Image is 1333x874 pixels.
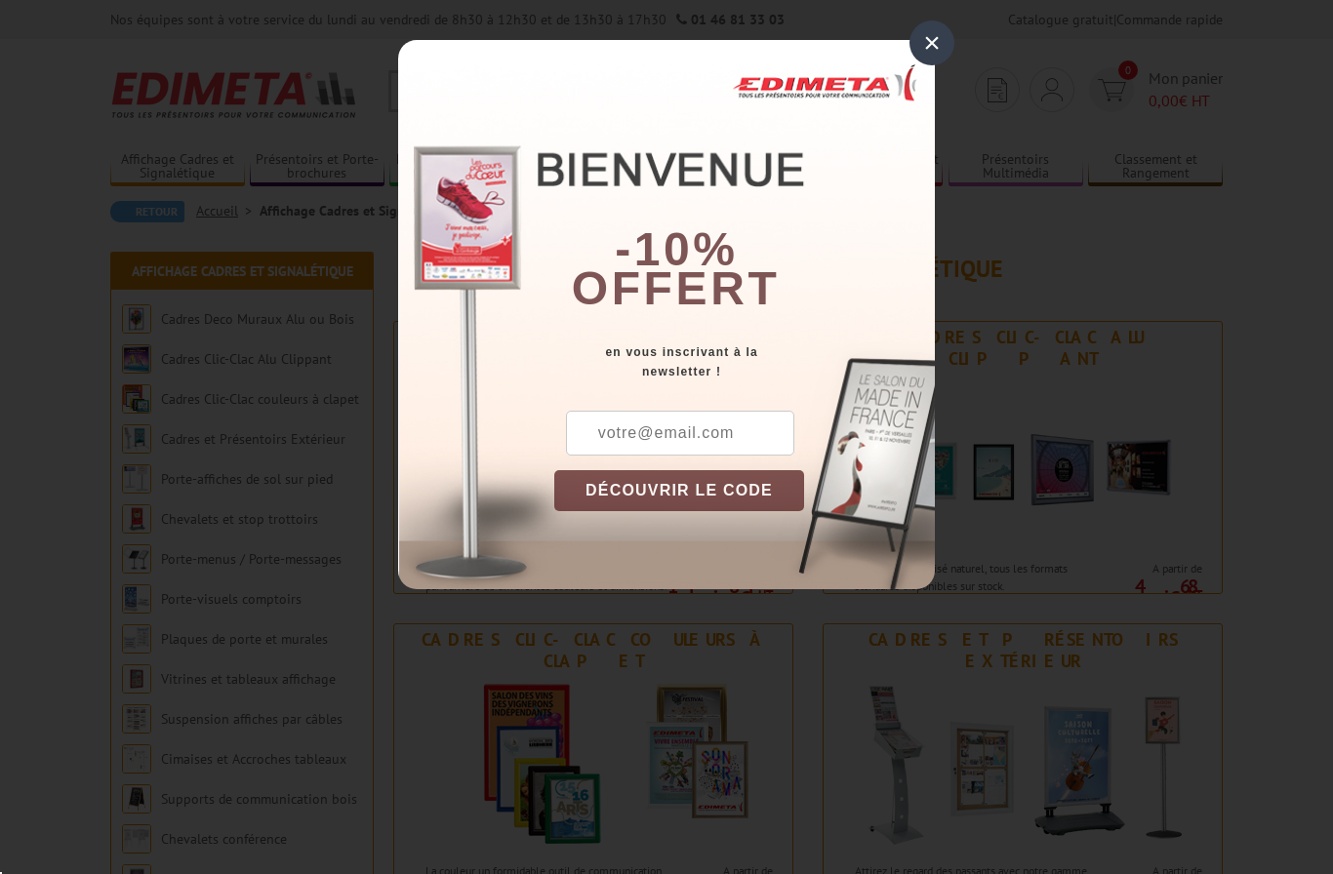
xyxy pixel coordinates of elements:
font: offert [572,262,781,314]
div: × [909,20,954,65]
input: votre@email.com [566,411,794,456]
b: -10% [615,223,738,275]
div: en vous inscrivant à la newsletter ! [554,342,935,381]
button: DÉCOUVRIR LE CODE [554,470,804,511]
